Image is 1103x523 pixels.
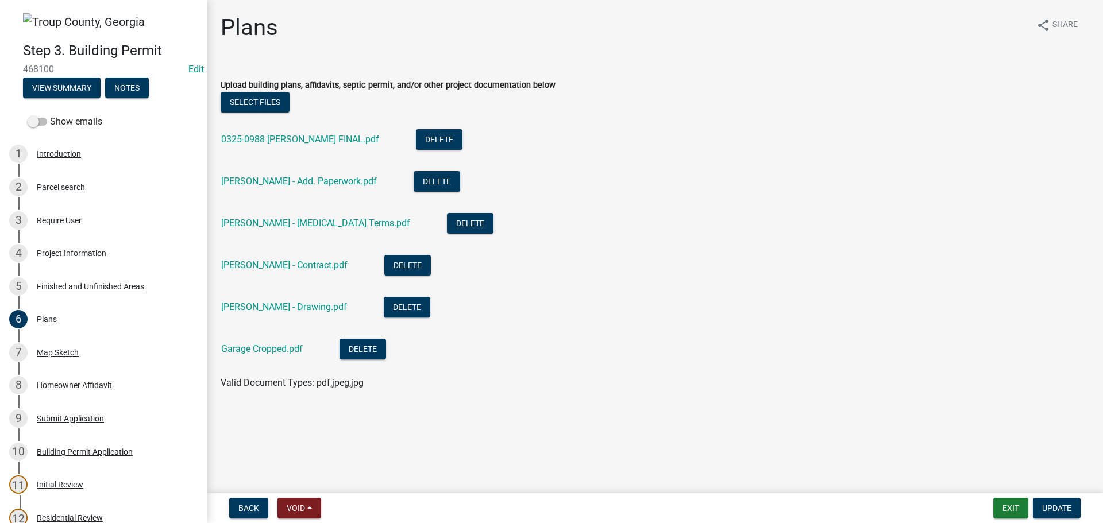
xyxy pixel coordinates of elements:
[221,14,278,41] h1: Plans
[9,145,28,163] div: 1
[37,481,83,489] div: Initial Review
[384,297,430,317] button: Delete
[384,261,431,272] wm-modal-confirm: Delete Document
[221,259,348,270] a: [PERSON_NAME] - Contract.pdf
[1052,18,1078,32] span: Share
[221,176,377,187] a: [PERSON_NAME] - Add. Paperwork.pdf
[37,150,81,158] div: Introduction
[384,303,430,313] wm-modal-confirm: Delete Document
[37,249,106,257] div: Project Information
[37,448,133,456] div: Building Permit Application
[414,177,460,188] wm-modal-confirm: Delete Document
[447,219,493,230] wm-modal-confirm: Delete Document
[28,115,102,129] label: Show emails
[221,92,290,113] button: Select files
[221,377,364,388] span: Valid Document Types: pdf,jpeg,jpg
[105,78,149,98] button: Notes
[9,178,28,196] div: 2
[37,315,57,323] div: Plans
[993,498,1028,518] button: Exit
[9,211,28,230] div: 3
[414,171,460,192] button: Delete
[1033,498,1081,518] button: Update
[9,244,28,262] div: 4
[447,213,493,234] button: Delete
[9,277,28,296] div: 5
[9,409,28,428] div: 9
[23,64,184,75] span: 468100
[416,135,462,146] wm-modal-confirm: Delete Document
[37,282,144,290] div: Finished and Unfinished Areas
[9,343,28,362] div: 7
[37,348,79,357] div: Map Sketch
[221,134,379,145] a: 0325-0988 [PERSON_NAME] FINAL.pdf
[37,381,112,389] div: Homeowner Affidavit
[37,183,85,191] div: Parcel search
[238,503,259,513] span: Back
[37,514,103,522] div: Residential Review
[416,129,462,150] button: Delete
[221,301,347,312] a: [PERSON_NAME] - Drawing.pdf
[221,343,303,354] a: Garage Cropped.pdf
[340,344,386,355] wm-modal-confirm: Delete Document
[188,64,204,75] wm-modal-confirm: Edit Application Number
[9,310,28,328] div: 6
[229,498,268,518] button: Back
[37,216,82,224] div: Require User
[384,255,431,276] button: Delete
[9,475,28,494] div: 11
[37,414,104,423] div: Submit Application
[1042,503,1071,513] span: Update
[1036,18,1050,32] i: share
[340,339,386,359] button: Delete
[1027,14,1087,36] button: shareShare
[23,42,198,59] h4: Step 3. Building Permit
[287,503,305,513] span: Void
[277,498,321,518] button: Void
[221,82,556,90] label: Upload building plans, affidavits, septic permit, and/or other project documentation below
[9,443,28,461] div: 10
[23,84,101,93] wm-modal-confirm: Summary
[9,376,28,394] div: 8
[105,84,149,93] wm-modal-confirm: Notes
[23,13,145,30] img: Troup County, Georgia
[188,64,204,75] a: Edit
[23,78,101,98] button: View Summary
[221,218,410,228] a: [PERSON_NAME] - [MEDICAL_DATA] Terms.pdf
